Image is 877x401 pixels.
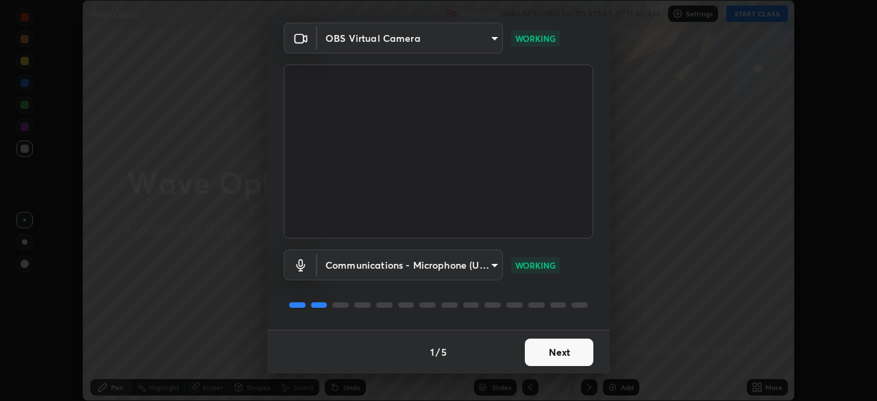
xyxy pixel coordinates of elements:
div: OBS Virtual Camera [317,250,503,280]
div: OBS Virtual Camera [317,23,503,53]
h4: 5 [441,345,447,359]
h4: 1 [430,345,434,359]
button: Next [525,339,593,366]
p: WORKING [515,259,556,271]
p: WORKING [515,32,556,45]
h4: / [436,345,440,359]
